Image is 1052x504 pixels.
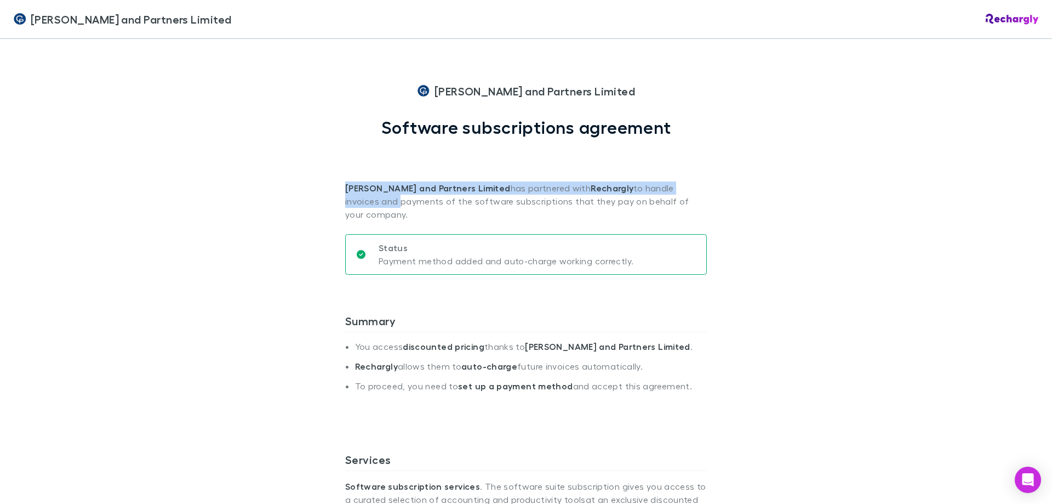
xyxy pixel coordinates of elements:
[379,241,633,254] p: Status
[461,361,517,372] strong: auto-charge
[525,341,690,352] strong: [PERSON_NAME] and Partners Limited
[434,83,636,99] span: [PERSON_NAME] and Partners Limited
[1015,467,1041,493] div: Open Intercom Messenger
[345,138,707,221] p: has partnered with to handle invoices and payments of the software subscriptions that they pay on...
[986,14,1039,25] img: Rechargly Logo
[345,183,511,194] strong: [PERSON_NAME] and Partners Limited
[355,381,707,400] li: To proceed, you need to and accept this agreement.
[345,314,707,332] h3: Summary
[31,11,232,27] span: [PERSON_NAME] and Partners Limited
[417,84,430,98] img: Coates and Partners Limited's Logo
[355,361,707,381] li: allows them to future invoices automatically.
[345,453,707,471] h3: Services
[345,481,480,492] strong: Software subscription services
[458,381,573,392] strong: set up a payment method
[381,117,671,138] h1: Software subscriptions agreement
[355,361,398,372] strong: Rechargly
[403,341,484,352] strong: discounted pricing
[591,183,633,194] strong: Rechargly
[379,254,633,268] p: Payment method added and auto-charge working correctly.
[355,341,707,361] li: You access thanks to .
[13,13,26,26] img: Coates and Partners Limited's Logo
